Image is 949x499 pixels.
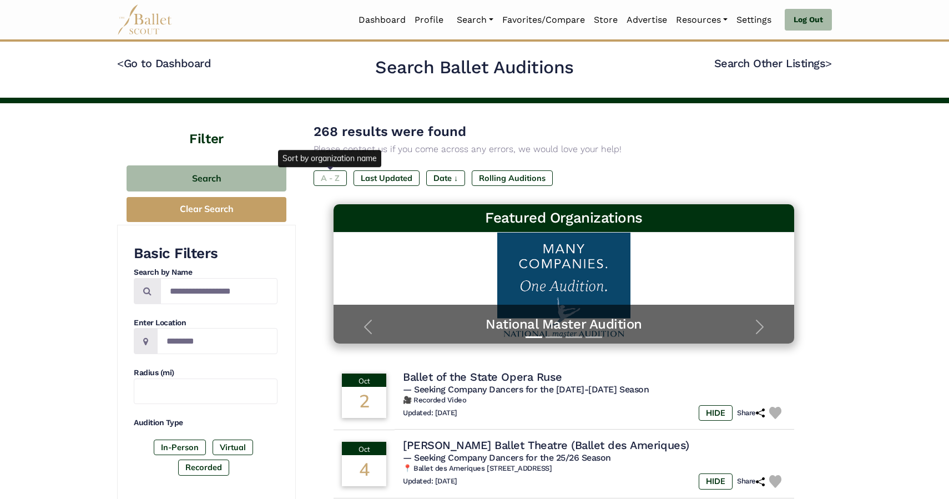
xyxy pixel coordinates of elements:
a: Settings [732,8,776,32]
h6: 📍 Ballet des Ameriques [STREET_ADDRESS] [403,464,786,473]
input: Location [157,328,277,354]
button: Search [127,165,286,191]
input: Search by names... [160,278,277,304]
span: — Seeking Company Dancers for the 25/26 Season [403,452,611,463]
h4: Filter [117,103,296,149]
h6: 🎥 Recorded Video [403,396,786,405]
div: Oct [342,442,386,455]
label: Recorded [178,460,229,475]
div: 2 [342,387,386,418]
code: < [117,56,124,70]
h3: Basic Filters [134,244,277,263]
h6: Share [737,477,765,486]
div: 4 [342,455,386,486]
button: Slide 3 [566,331,582,344]
span: — Seeking Company Dancers for the [DATE]-[DATE] Season [403,384,649,395]
a: <Go to Dashboard [117,57,211,70]
label: HIDE [699,405,733,421]
label: In-Person [154,440,206,455]
a: Search [452,8,498,32]
span: 268 results were found [314,124,466,139]
label: Last Updated [354,170,420,186]
label: A - Z [314,170,347,186]
div: Oct [342,374,386,387]
a: Log Out [785,9,832,31]
a: Profile [410,8,448,32]
a: Dashboard [354,8,410,32]
h3: Featured Organizations [342,209,785,228]
a: Advertise [622,8,672,32]
h2: Search Ballet Auditions [375,56,574,79]
button: Clear Search [127,197,286,222]
h6: Updated: [DATE] [403,409,457,418]
label: HIDE [699,473,733,489]
h4: Ballet of the State Opera Ruse [403,370,562,384]
button: Slide 2 [546,331,562,344]
a: National Master Audition [345,316,783,333]
a: Store [589,8,622,32]
button: Slide 1 [526,331,542,344]
h4: Search by Name [134,267,277,278]
div: Sort by organization name [278,150,381,167]
h6: Updated: [DATE] [403,477,457,486]
label: Virtual [213,440,253,455]
label: Rolling Auditions [472,170,553,186]
label: Date ↓ [426,170,465,186]
code: > [825,56,832,70]
a: Search Other Listings> [714,57,832,70]
h4: Audition Type [134,417,277,429]
h6: Share [737,409,765,418]
h4: Radius (mi) [134,367,277,379]
a: Favorites/Compare [498,8,589,32]
h4: [PERSON_NAME] Ballet Theatre (Ballet des Ameriques) [403,438,689,452]
a: Resources [672,8,732,32]
button: Slide 4 [585,331,602,344]
p: Please contact us if you come across any errors, we would love your help! [314,142,814,157]
h4: Enter Location [134,317,277,329]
